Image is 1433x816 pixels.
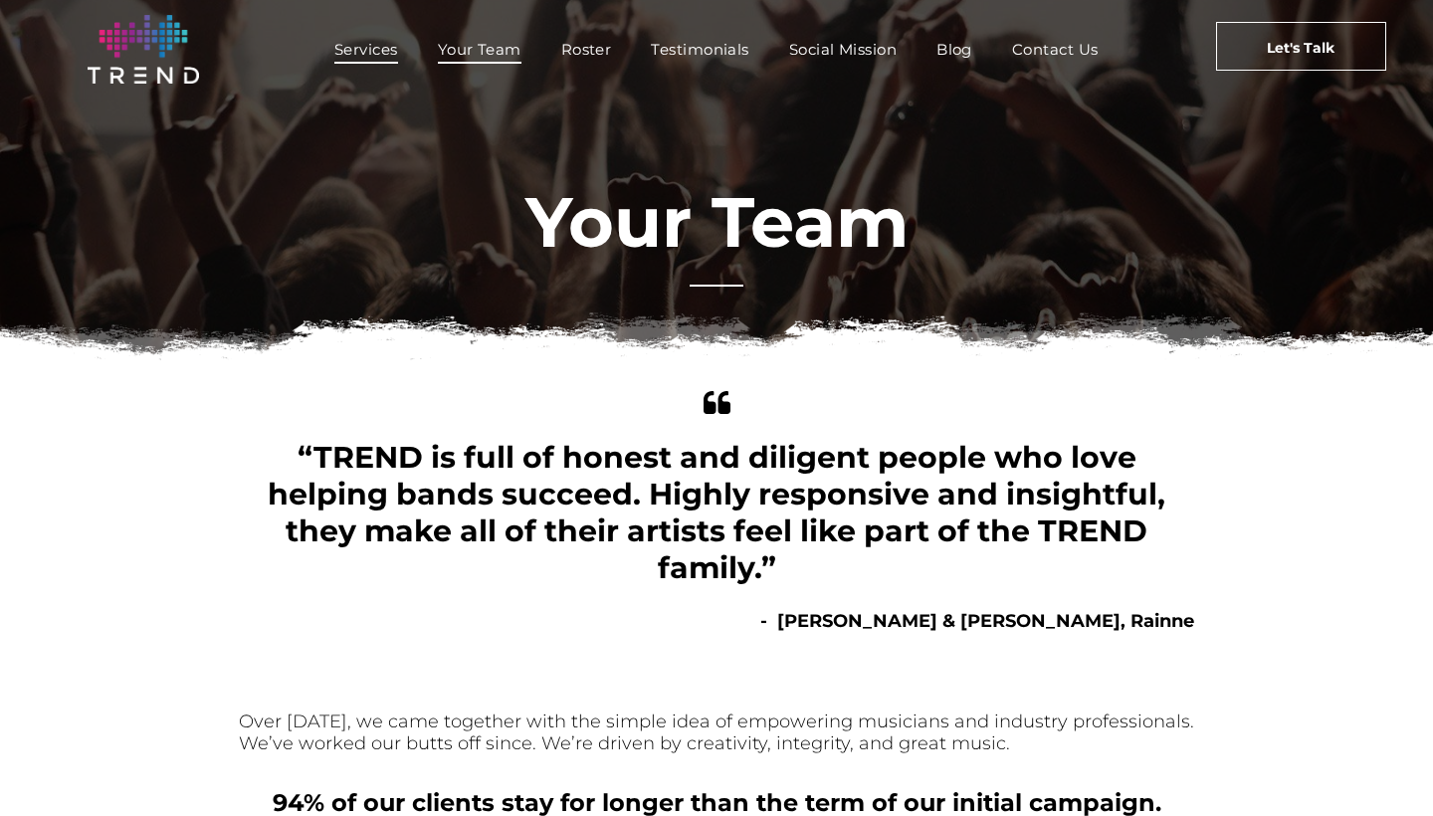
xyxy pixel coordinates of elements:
[334,35,398,64] span: Services
[268,439,1165,586] span: “TREND is full of honest and diligent people who love helping bands succeed. Highly responsive an...
[1075,585,1433,816] iframe: Chat Widget
[1267,23,1334,73] span: Let's Talk
[760,610,1194,632] b: - [PERSON_NAME] & [PERSON_NAME], Rainne
[525,179,909,265] font: Your Team
[239,711,1194,754] font: Over [DATE], we came together with the simple idea of empowering musicians and industry professio...
[314,35,418,64] a: Services
[917,35,992,64] a: Blog
[769,35,917,64] a: Social Mission
[88,15,199,84] img: logo
[1216,22,1386,71] a: Let's Talk
[418,35,541,64] a: Your Team
[541,35,632,64] a: Roster
[631,35,768,64] a: Testimonials
[992,35,1119,64] a: Contact Us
